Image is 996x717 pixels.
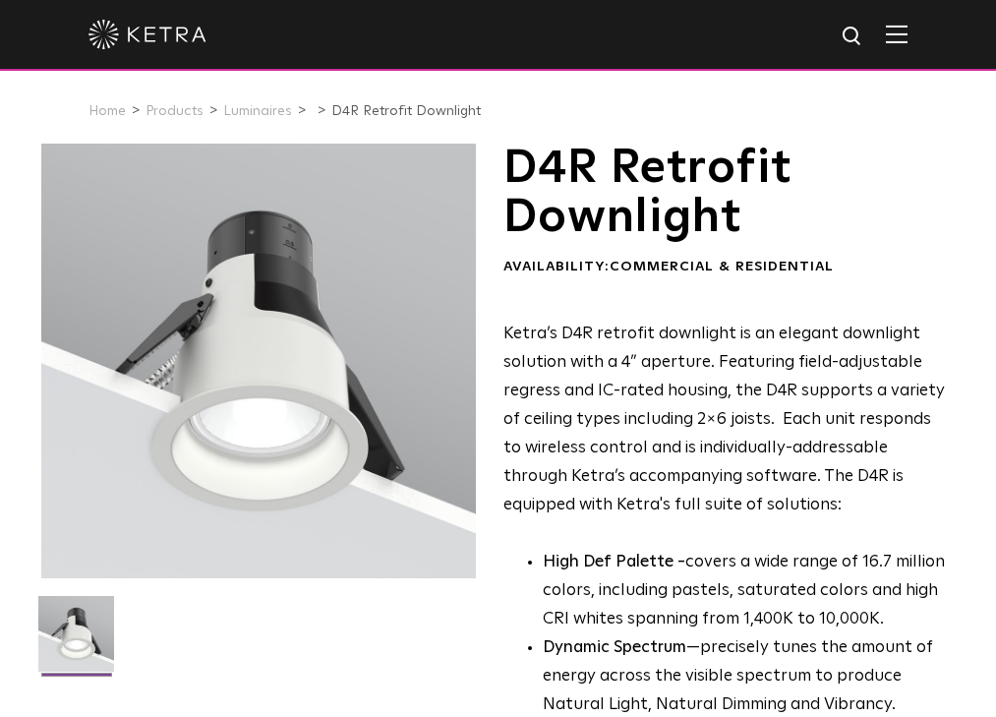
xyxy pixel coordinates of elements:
[88,104,126,118] a: Home
[88,20,206,49] img: ketra-logo-2019-white
[610,260,834,273] span: Commercial & Residential
[503,321,948,519] p: Ketra’s D4R retrofit downlight is an elegant downlight solution with a 4” aperture. Featuring fie...
[146,104,204,118] a: Products
[543,639,686,656] strong: Dynamic Spectrum
[38,596,114,687] img: D4R Retrofit Downlight
[543,554,685,570] strong: High Def Palette -
[331,104,481,118] a: D4R Retrofit Downlight
[543,549,948,634] p: covers a wide range of 16.7 million colors, including pastels, saturated colors and high CRI whit...
[841,25,865,49] img: search icon
[503,258,948,277] div: Availability:
[223,104,292,118] a: Luminaires
[503,144,948,243] h1: D4R Retrofit Downlight
[886,25,908,43] img: Hamburger%20Nav.svg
